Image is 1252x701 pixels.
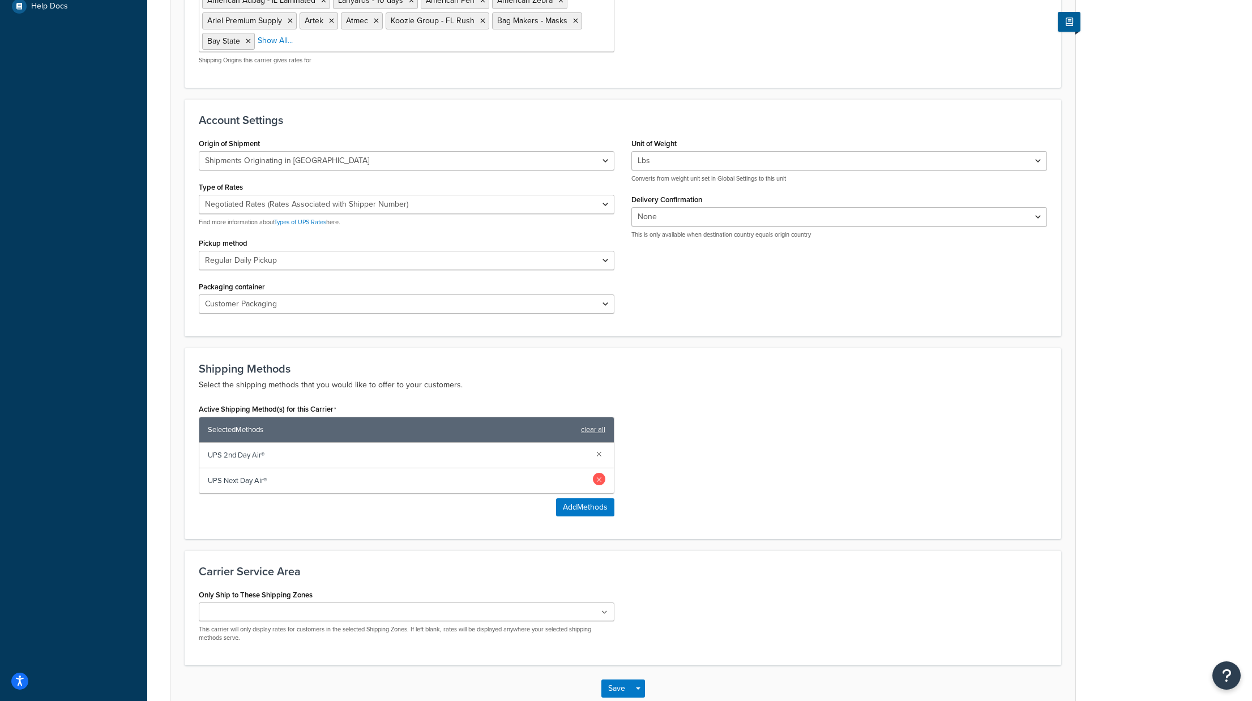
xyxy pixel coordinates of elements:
[581,422,605,438] a: clear all
[631,195,702,204] label: Delivery Confirmation
[199,378,1047,392] p: Select the shipping methods that you would like to offer to your customers.
[199,114,1047,126] h3: Account Settings
[631,139,677,148] label: Unit of Weight
[391,15,475,27] span: Koozie Group - FL Rush
[199,139,260,148] label: Origin of Shipment
[631,230,1047,239] p: This is only available when destination country equals origin country
[199,591,313,599] label: Only Ship to These Shipping Zones
[258,35,293,46] a: Show All...
[601,679,632,698] button: Save
[208,422,575,438] span: Selected Methods
[199,625,614,643] p: This carrier will only display rates for customers in the selected Shipping Zones. If left blank,...
[199,239,247,247] label: Pickup method
[199,218,614,226] p: Find more information about here.
[199,183,243,191] label: Type of Rates
[199,405,336,414] label: Active Shipping Method(s) for this Carrier
[199,56,614,65] p: Shipping Origins this carrier gives rates for
[208,473,587,489] span: UPS Next Day Air®
[1058,12,1080,32] button: Show Help Docs
[274,217,326,226] a: Types of UPS Rates
[31,2,68,11] span: Help Docs
[1212,661,1241,690] button: Open Resource Center
[199,565,1047,578] h3: Carrier Service Area
[207,35,240,47] span: Bay State
[208,447,587,463] span: UPS 2nd Day Air®
[497,15,567,27] span: Bag Makers - Masks
[199,362,1047,375] h3: Shipping Methods
[556,498,614,516] button: AddMethods
[305,15,323,27] span: Artek
[199,283,265,291] label: Packaging container
[631,174,1047,183] p: Converts from weight unit set in Global Settings to this unit
[207,15,282,27] span: Ariel Premium Supply
[346,15,368,27] span: Atmec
